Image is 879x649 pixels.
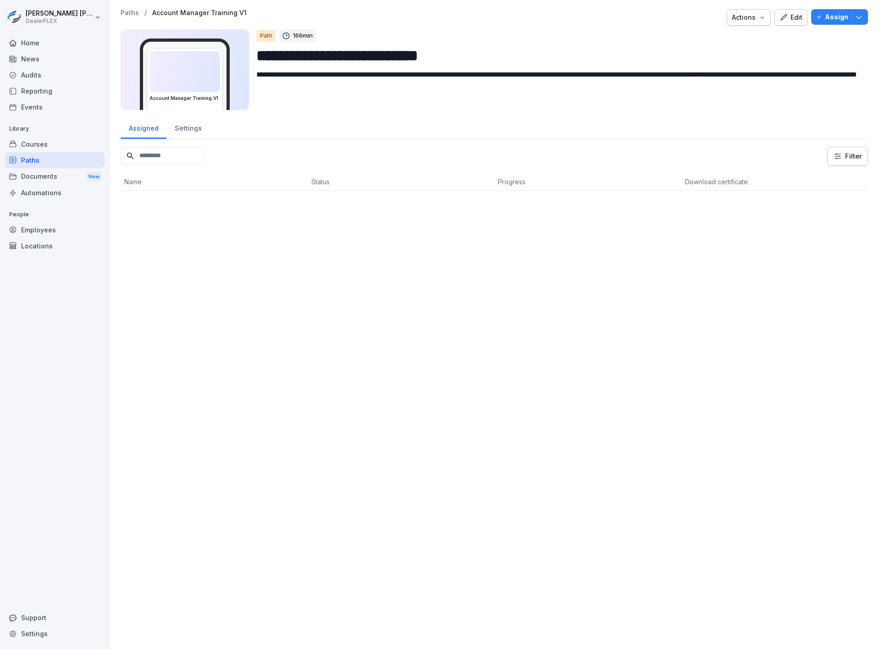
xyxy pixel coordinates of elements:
[5,51,105,67] a: News
[5,35,105,51] a: Home
[681,173,868,191] th: Download certificate
[5,152,105,168] a: Paths
[828,147,868,165] button: Filter
[811,9,868,25] button: Assign
[5,626,105,642] a: Settings
[732,12,766,22] div: Actions
[256,30,276,42] div: Path
[121,9,139,17] a: Paths
[5,168,105,185] div: Documents
[5,610,105,626] div: Support
[149,95,220,102] h3: Account Manager Training V1
[5,99,105,115] a: Events
[5,67,105,83] a: Audits
[494,173,681,191] th: Progress
[166,115,210,139] a: Settings
[86,171,102,182] div: New
[5,121,105,136] p: Library
[5,83,105,99] a: Reporting
[5,136,105,152] a: Courses
[308,173,495,191] th: Status
[26,10,93,17] p: [PERSON_NAME] [PERSON_NAME]
[26,18,93,24] p: DealerFLEX
[774,9,807,26] button: Edit
[833,152,862,161] div: Filter
[144,9,147,17] p: /
[121,173,308,191] th: Name
[5,168,105,185] a: DocumentsNew
[5,222,105,238] a: Employees
[5,185,105,201] a: Automations
[152,9,247,17] a: Account Manager Training V1
[825,12,848,22] p: Assign
[779,12,802,22] div: Edit
[293,31,313,40] p: 166 min
[5,238,105,254] a: Locations
[727,9,771,26] button: Actions
[5,207,105,222] p: People
[121,115,166,139] a: Assigned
